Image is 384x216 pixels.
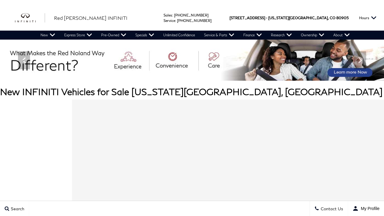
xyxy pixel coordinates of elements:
span: Sales [163,13,172,17]
span: Contact Us [319,206,343,211]
span: : [172,13,173,17]
button: user-profile-menu [348,201,384,216]
a: [PHONE_NUMBER] [174,13,208,17]
a: New [36,31,60,40]
span: [US_STATE][GEOGRAPHIC_DATA], [268,5,329,31]
span: My Profile [358,206,379,211]
img: INFINITI [15,13,45,23]
span: CO [330,5,335,31]
button: Open the hours dropdown [356,5,379,31]
span: 80905 [336,5,349,31]
span: Red [PERSON_NAME] INFINITI [54,15,127,21]
nav: Main Navigation [36,31,354,40]
a: [PHONE_NUMBER] [177,18,211,23]
span: Service [163,18,175,23]
a: Finance [239,31,266,40]
a: Service & Parts [199,31,239,40]
a: Express Store [60,31,97,40]
span: Search [9,206,24,211]
a: Red [PERSON_NAME] INFINITI [54,14,127,22]
a: Pre-Owned [97,31,131,40]
span: : [175,18,176,23]
a: Unlimited Confidence [159,31,199,40]
span: [STREET_ADDRESS] • [229,5,267,31]
a: infiniti [15,13,45,23]
a: Research [266,31,296,40]
a: Specials [131,31,159,40]
a: Ownership [296,31,329,40]
a: About [329,31,354,40]
a: [STREET_ADDRESS] • [US_STATE][GEOGRAPHIC_DATA], CO 80905 [229,16,349,20]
